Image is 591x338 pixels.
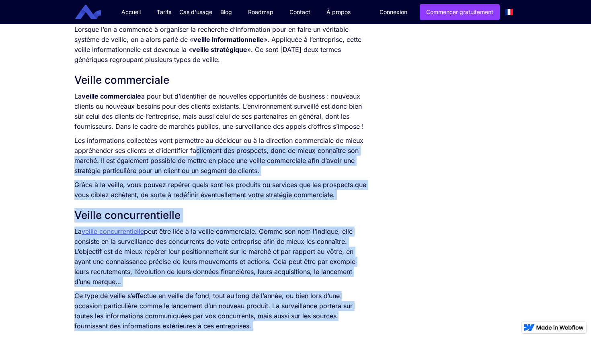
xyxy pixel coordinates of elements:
p: Ce type de veille s’effectue en veille de fond, tout au long de l’année, ou bien lors d’une occas... [74,291,367,331]
p: Lorsque l’on a commencé à organiser la recherche d’information pour en faire un véritable système... [74,25,367,65]
img: Made in Webflow [536,325,584,330]
a: Commencer gratuitement [420,4,500,20]
strong: veille stratégique [192,45,247,54]
h2: Veille commerciale [74,73,367,87]
div: Cas d'usage [179,8,212,16]
a: Connexion [373,4,413,20]
p: La a pour but d’identifier de nouvelles opportunités de business : nouveaux clients ou nouveaux b... [74,91,367,132]
p: Grâce à la veille, vous pouvez repérer quels sont les produits ou services que les prospects que ... [74,180,367,200]
a: veille concurrentielle [82,227,144,235]
a: home [81,5,107,20]
p: La peut être liée à la veille commerciale. Comme son nom l’indique, elle consiste en la surveilla... [74,227,367,287]
strong: veille commerciale [82,92,141,100]
h2: Veille concurrentielle [74,208,367,223]
strong: veille informationnelle [193,35,264,43]
p: Les informations collectées vont permettre au décideur ou à la direction commerciale de mieux app... [74,136,367,176]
